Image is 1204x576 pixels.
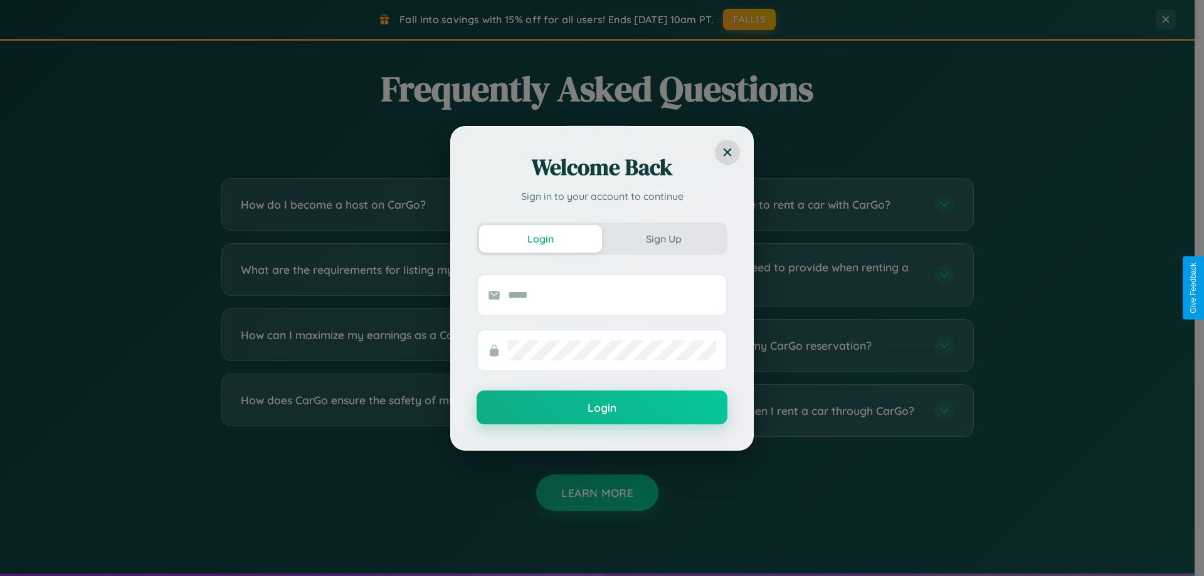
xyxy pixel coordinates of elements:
[479,225,602,253] button: Login
[477,189,727,204] p: Sign in to your account to continue
[1189,263,1198,313] div: Give Feedback
[602,225,725,253] button: Sign Up
[477,390,727,424] button: Login
[477,152,727,182] h2: Welcome Back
